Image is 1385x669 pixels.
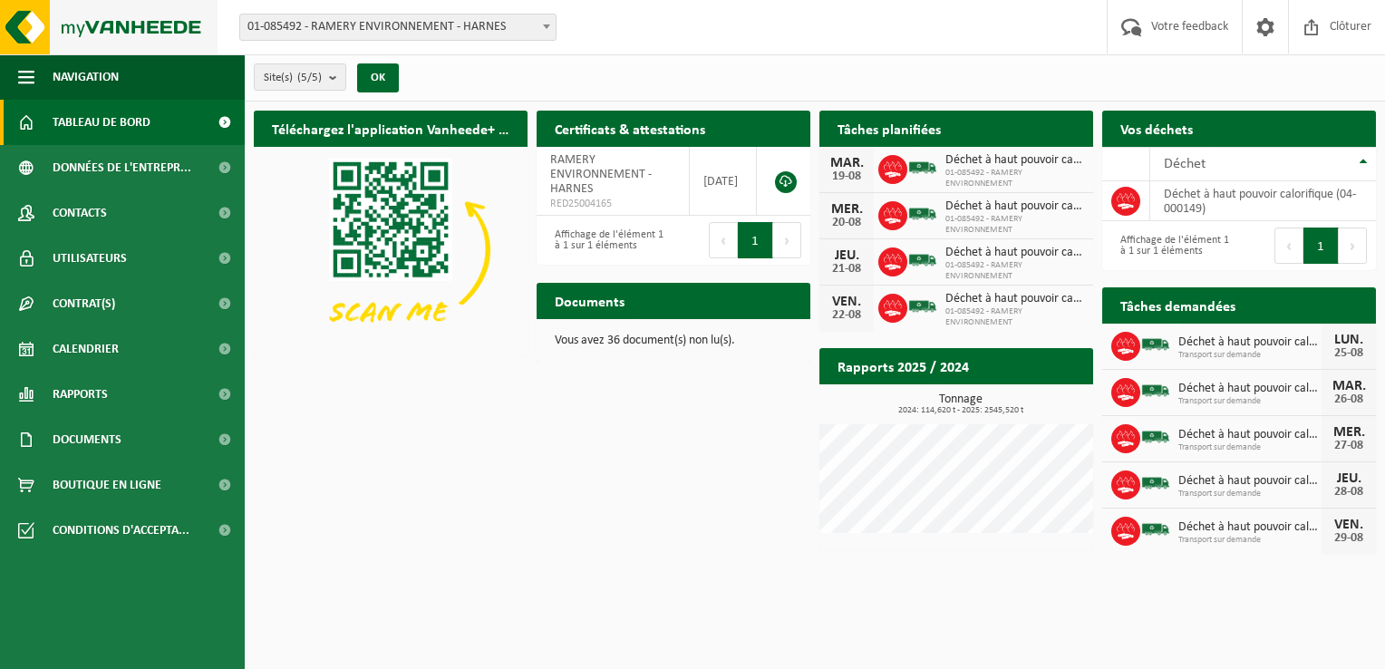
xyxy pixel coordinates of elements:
h2: Téléchargez l'application Vanheede+ maintenant! [254,111,528,146]
span: Rapports [53,372,108,417]
span: Documents [53,417,121,462]
h2: Tâches planifiées [819,111,959,146]
span: Déchet à haut pouvoir calorifique [1178,335,1322,350]
span: Déchet à haut pouvoir calorifique [945,153,1084,168]
h2: Certificats & attestations [537,111,723,146]
h2: Vos déchets [1102,111,1211,146]
button: 1 [1303,228,1339,264]
td: déchet à haut pouvoir calorifique (04-000149) [1150,181,1376,221]
h3: Tonnage [828,393,1093,415]
span: Déchet à haut pouvoir calorifique [945,199,1084,214]
span: Déchet à haut pouvoir calorifique [945,246,1084,260]
span: 01-085492 - RAMERY ENVIRONNEMENT [945,214,1084,236]
span: Déchet à haut pouvoir calorifique [945,292,1084,306]
img: BL-SO-LV [1140,514,1171,545]
img: BL-SO-LV [907,291,938,322]
div: 25-08 [1331,347,1367,360]
span: 01-085492 - RAMERY ENVIRONNEMENT [945,168,1084,189]
div: 29-08 [1331,532,1367,545]
img: BL-SO-LV [1140,468,1171,499]
img: BL-SO-LV [907,152,938,183]
div: 20-08 [828,217,865,229]
div: LUN. [1331,333,1367,347]
button: Previous [709,222,738,258]
span: Transport sur demande [1178,396,1322,407]
span: Déchet à haut pouvoir calorifique [1178,428,1322,442]
span: Contacts [53,190,107,236]
div: Affichage de l'élément 1 à 1 sur 1 éléments [546,220,664,260]
div: 26-08 [1331,393,1367,406]
count: (5/5) [297,72,322,83]
a: Consulter les rapports [935,383,1091,420]
span: Déchet à haut pouvoir calorifique [1178,520,1322,535]
div: Affichage de l'élément 1 à 1 sur 1 éléments [1111,226,1230,266]
span: Transport sur demande [1178,442,1322,453]
div: VEN. [1331,518,1367,532]
span: RAMERY ENVIRONNEMENT - HARNES [550,153,652,196]
button: Next [1339,228,1367,264]
img: Download de VHEPlus App [254,147,528,353]
img: BL-SO-LV [1140,375,1171,406]
div: MER. [828,202,865,217]
span: RED25004165 [550,197,675,211]
span: Données de l'entrepr... [53,145,191,190]
div: MER. [1331,425,1367,440]
span: Site(s) [264,64,322,92]
span: 01-085492 - RAMERY ENVIRONNEMENT [945,260,1084,282]
div: 27-08 [1331,440,1367,452]
img: BL-SO-LV [907,245,938,276]
button: OK [357,63,399,92]
span: 01-085492 - RAMERY ENVIRONNEMENT - HARNES [239,14,557,41]
span: 01-085492 - RAMERY ENVIRONNEMENT - HARNES [240,15,556,40]
span: Calendrier [53,326,119,372]
span: 2024: 114,620 t - 2025: 2545,520 t [828,406,1093,415]
div: MAR. [1331,379,1367,393]
button: Site(s)(5/5) [254,63,346,91]
div: 22-08 [828,309,865,322]
p: Vous avez 36 document(s) non lu(s). [555,334,792,347]
span: Tableau de bord [53,100,150,145]
div: VEN. [828,295,865,309]
h2: Documents [537,283,643,318]
img: BL-SO-LV [1140,422,1171,452]
div: 19-08 [828,170,865,183]
button: Next [773,222,801,258]
img: BL-SO-LV [907,199,938,229]
h2: Rapports 2025 / 2024 [819,348,987,383]
div: 28-08 [1331,486,1367,499]
span: Transport sur demande [1178,535,1322,546]
span: Conditions d'accepta... [53,508,189,553]
div: JEU. [1331,471,1367,486]
span: Boutique en ligne [53,462,161,508]
span: Utilisateurs [53,236,127,281]
button: Previous [1274,228,1303,264]
div: 21-08 [828,263,865,276]
div: JEU. [828,248,865,263]
div: MAR. [828,156,865,170]
span: Déchet à haut pouvoir calorifique [1178,382,1322,396]
button: 1 [738,222,773,258]
span: 01-085492 - RAMERY ENVIRONNEMENT [945,306,1084,328]
h2: Tâches demandées [1102,287,1254,323]
img: BL-SO-LV [1140,329,1171,360]
span: Transport sur demande [1178,350,1322,361]
td: [DATE] [690,147,757,216]
span: Contrat(s) [53,281,115,326]
span: Déchet [1164,157,1206,171]
span: Navigation [53,54,119,100]
span: Transport sur demande [1178,489,1322,499]
span: Déchet à haut pouvoir calorifique [1178,474,1322,489]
